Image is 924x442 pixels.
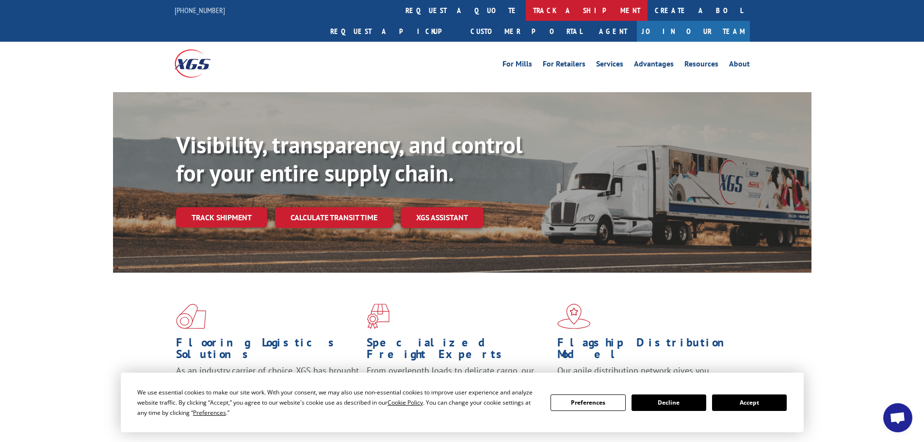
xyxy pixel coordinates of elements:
[596,60,623,71] a: Services
[275,207,393,228] a: Calculate transit time
[121,373,804,432] div: Cookie Consent Prompt
[176,365,359,399] span: As an industry carrier of choice, XGS has brought innovation and dedication to flooring logistics...
[367,304,389,329] img: xgs-icon-focused-on-flooring-red
[557,337,741,365] h1: Flagship Distribution Model
[637,21,750,42] a: Join Our Team
[176,337,359,365] h1: Flooring Logistics Solutions
[137,387,539,418] div: We use essential cookies to make our site work. With your consent, we may also use non-essential ...
[632,394,706,411] button: Decline
[176,304,206,329] img: xgs-icon-total-supply-chain-intelligence-red
[367,365,550,408] p: From overlength loads to delicate cargo, our experienced staff knows the best way to move your fr...
[176,130,522,188] b: Visibility, transparency, and control for your entire supply chain.
[684,60,718,71] a: Resources
[551,394,625,411] button: Preferences
[543,60,585,71] a: For Retailers
[557,365,736,388] span: Our agile distribution network gives you nationwide inventory management on demand.
[883,403,912,432] div: Open chat
[729,60,750,71] a: About
[634,60,674,71] a: Advantages
[401,207,484,228] a: XGS ASSISTANT
[193,409,226,417] span: Preferences
[323,21,463,42] a: Request a pickup
[175,5,225,15] a: [PHONE_NUMBER]
[367,337,550,365] h1: Specialized Freight Experts
[388,398,423,407] span: Cookie Policy
[589,21,637,42] a: Agent
[463,21,589,42] a: Customer Portal
[503,60,532,71] a: For Mills
[712,394,787,411] button: Accept
[176,207,267,228] a: Track shipment
[557,304,591,329] img: xgs-icon-flagship-distribution-model-red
